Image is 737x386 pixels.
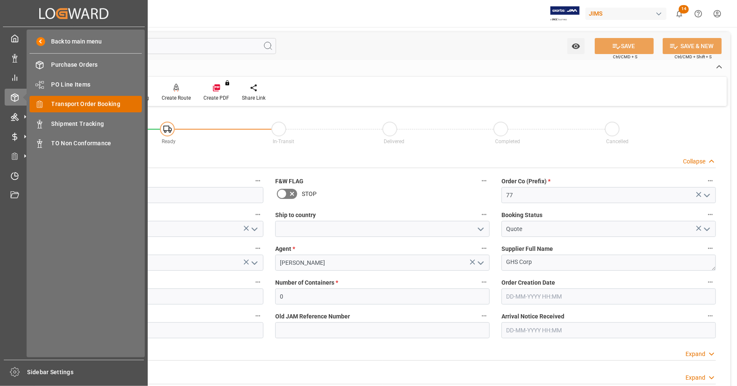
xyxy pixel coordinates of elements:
button: open menu [700,189,713,202]
img: Exertis%20JAM%20-%20Email%20Logo.jpg_1722504956.jpg [550,6,580,21]
input: Search Fields [39,38,276,54]
a: Timeslot Management V2 [5,167,143,184]
button: Ready Date * [252,310,263,321]
button: show 14 new notifications [670,4,689,23]
button: SAVE [595,38,654,54]
button: open menu [567,38,585,54]
button: Order Creation Date [705,277,716,288]
span: Back to main menu [45,37,102,46]
button: SAVE & NEW [663,38,722,54]
input: DD-MM-YYYY HH:MM [501,322,716,338]
button: Shipment type * [252,243,263,254]
button: Old JAM Reference Number [479,310,490,321]
button: open menu [474,223,486,236]
a: Data Management [5,49,143,66]
a: TO Non Conformance [30,135,142,152]
button: F&W FLAG [479,175,490,186]
button: Ship to country [479,209,490,220]
div: Create Route [162,94,191,102]
a: Transport Order Booking [30,96,142,112]
input: DD-MM-YYYY HH:MM [501,288,716,304]
div: Share Link [242,94,266,102]
span: Ctrl/CMD + Shift + S [675,54,712,60]
button: Booking Status [705,209,716,220]
span: Order Creation Date [501,278,555,287]
textarea: GHS Corp [501,255,716,271]
button: Country of Origin (Suffix) * [252,209,263,220]
button: Agent * [479,243,490,254]
span: Old JAM Reference Number [275,312,350,321]
button: Supplier Full Name [705,243,716,254]
a: PO Line Items [30,76,142,92]
span: Booking Status [501,211,542,220]
span: Order Co (Prefix) [501,177,550,186]
button: open menu [247,256,260,269]
button: JAM Reference Number [252,175,263,186]
button: open menu [474,256,486,269]
div: Expand [686,350,705,359]
span: Arrival Notice Received [501,312,564,321]
span: STOP [302,190,317,198]
div: Collapse [683,157,705,166]
button: Arrival Notice Received [705,310,716,321]
input: Type to search/select [49,221,263,237]
span: PO Line Items [51,80,142,89]
button: JIMS [585,5,670,22]
span: 14 [679,5,689,14]
span: Shipment Tracking [51,120,142,128]
span: Ship to country [275,211,316,220]
button: Order Co (Prefix) * [705,175,716,186]
a: Purchase Orders [30,57,142,73]
span: Completed [495,139,520,144]
span: Sidebar Settings [27,368,144,377]
span: F&W FLAG [275,177,303,186]
span: Transport Order Booking [51,100,142,109]
button: open menu [247,223,260,236]
span: Ready [162,139,176,144]
span: Ctrl/CMD + S [613,54,637,60]
input: DD-MM-YYYY [49,322,263,338]
span: Number of Containers [275,278,338,287]
a: Shipment Tracking [30,115,142,132]
button: open menu [700,223,713,236]
span: Delivered [384,139,404,144]
a: My Reports [5,69,143,86]
span: Supplier Full Name [501,245,553,253]
span: Cancelled [606,139,629,144]
button: Supplier Number [252,277,263,288]
a: Document Management [5,187,143,204]
div: Expand [686,373,705,382]
span: In-Transit [273,139,294,144]
span: TO Non Conformance [51,139,142,148]
button: Help Center [689,4,708,23]
a: My Cockpit [5,30,143,46]
button: Number of Containers * [479,277,490,288]
div: JIMS [585,8,667,20]
span: Agent [275,245,295,253]
span: Purchase Orders [51,60,142,69]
